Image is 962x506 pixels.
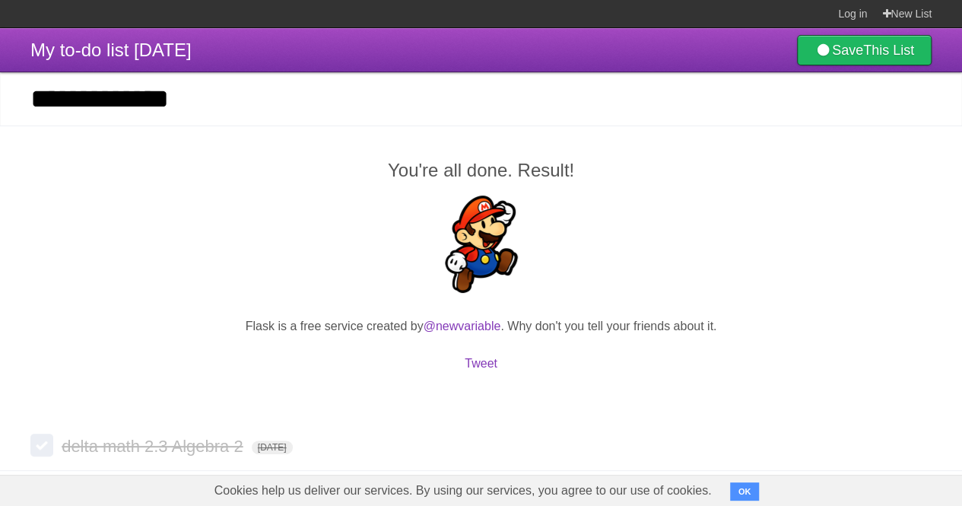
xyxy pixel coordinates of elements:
[30,434,53,457] label: Done
[863,43,914,58] b: This List
[433,196,530,293] img: Super Mario
[199,476,727,506] span: Cookies help us deliver our services. By using our services, you agree to our use of cookies.
[30,317,932,336] p: Flask is a free service created by . Why don't you tell your friends about it.
[62,437,247,456] span: delta math 2.3 Algebra 2
[424,320,501,333] a: @newvariable
[252,441,293,454] span: [DATE]
[30,157,932,184] h2: You're all done. Result!
[730,482,760,501] button: OK
[465,357,497,370] a: Tweet
[797,35,932,65] a: SaveThis List
[30,40,192,60] span: My to-do list [DATE]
